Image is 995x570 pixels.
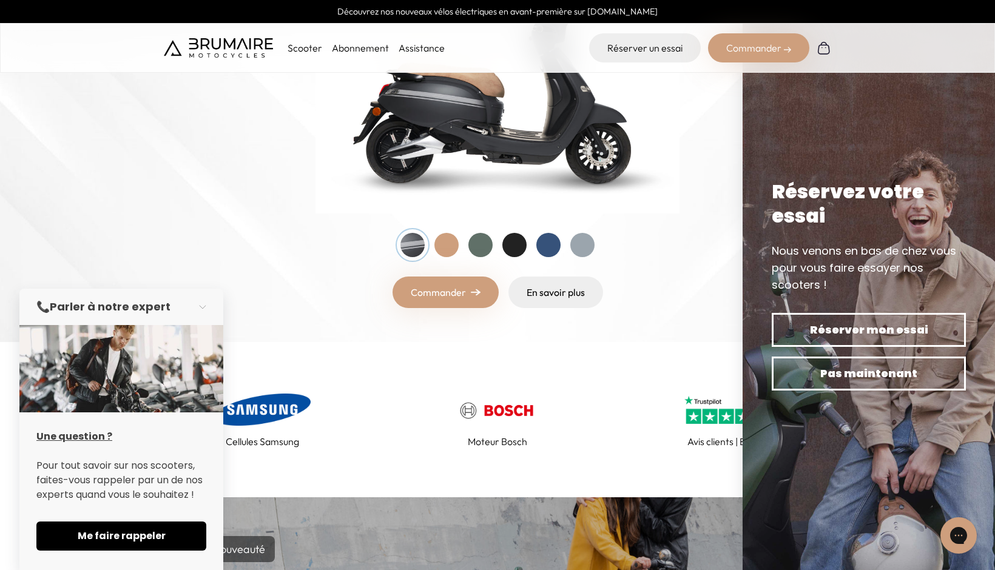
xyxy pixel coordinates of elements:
a: Cellules Samsung [164,391,360,449]
a: Réserver un essai [589,33,701,62]
a: Abonnement [332,42,389,54]
p: Moteur Bosch [468,434,527,449]
iframe: Gorgias live chat messenger [934,513,983,558]
img: right-arrow.png [471,289,481,296]
a: Avis clients | Excellent [635,391,831,449]
a: Commander [393,277,499,308]
a: En savoir plus [508,277,603,308]
p: Cellules Samsung [226,434,299,449]
a: Moteur Bosch [399,391,596,449]
img: Panier [817,41,831,55]
p: Avis clients | Excellent [687,434,778,449]
div: Commander [708,33,809,62]
a: Assistance [399,42,445,54]
img: right-arrow-2.png [784,46,791,53]
p: Scooter [288,41,322,55]
img: Brumaire Motocycles [164,38,273,58]
p: Nouveauté [203,536,275,562]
